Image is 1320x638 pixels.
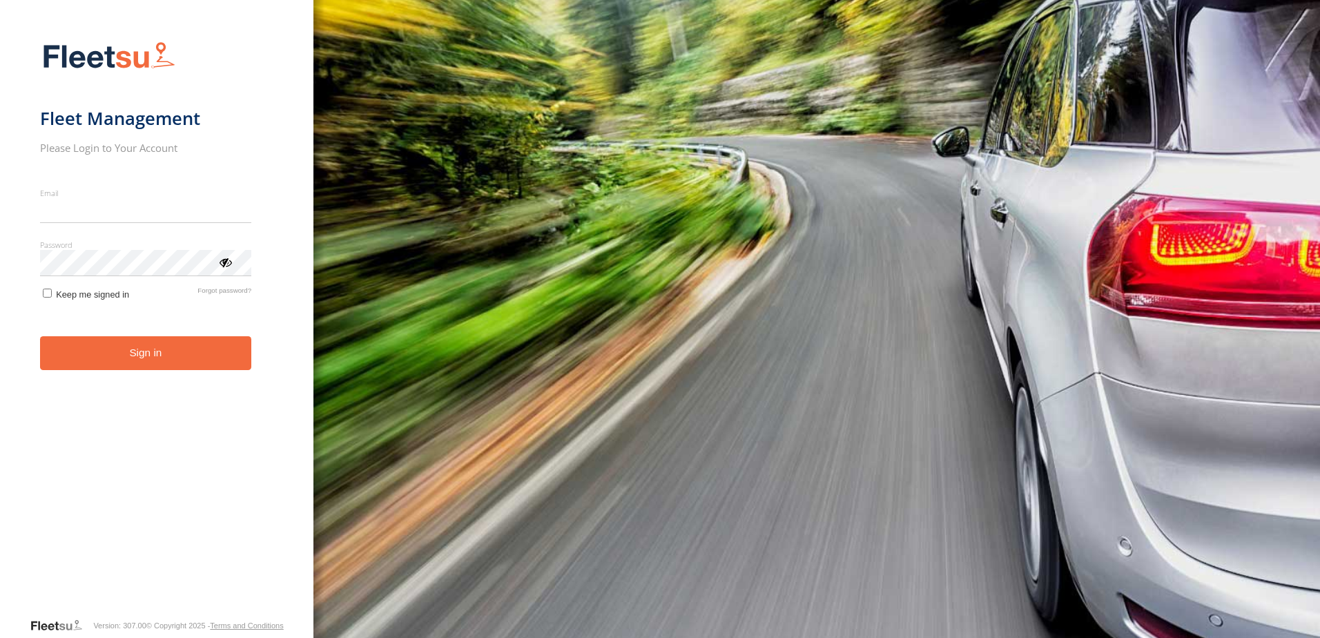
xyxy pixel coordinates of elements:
[40,33,274,617] form: main
[218,255,232,269] div: ViewPassword
[56,289,129,300] span: Keep me signed in
[43,289,52,298] input: Keep me signed in
[197,287,251,300] a: Forgot password?
[40,188,252,198] label: Email
[40,141,252,155] h2: Please Login to Your Account
[40,336,252,370] button: Sign in
[93,621,146,630] div: Version: 307.00
[210,621,283,630] a: Terms and Conditions
[40,39,178,74] img: Fleetsu
[30,619,93,632] a: Visit our Website
[40,240,252,250] label: Password
[146,621,284,630] div: © Copyright 2025 -
[40,107,252,130] h1: Fleet Management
